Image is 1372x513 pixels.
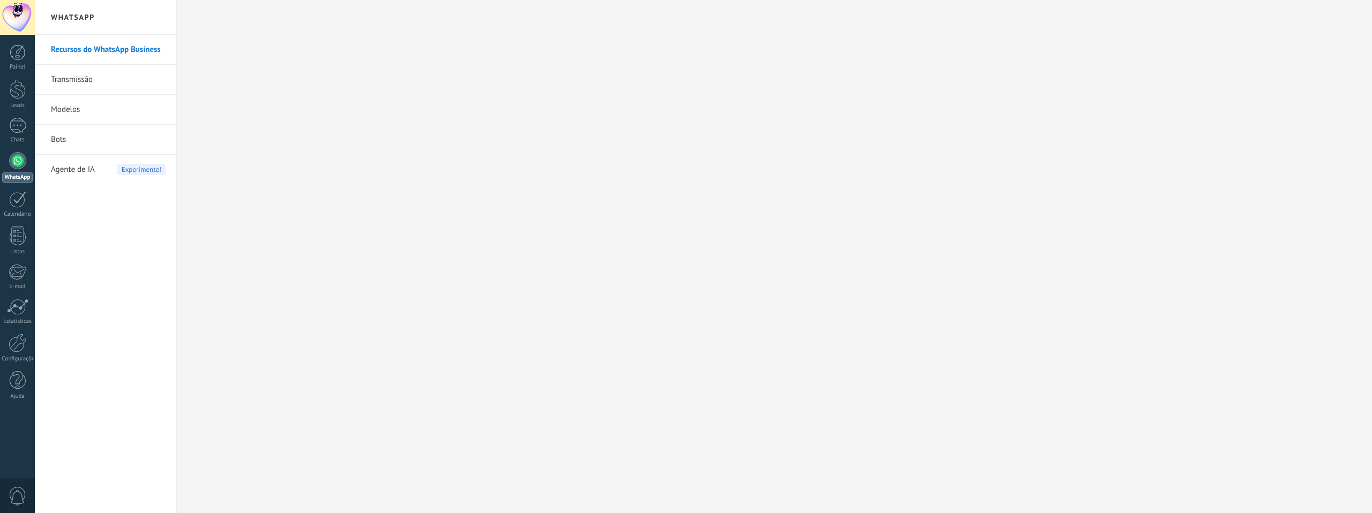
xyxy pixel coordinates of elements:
div: Leads [2,102,33,109]
div: Ajuda [2,393,33,400]
a: Bots [51,125,166,155]
li: Bots [35,125,176,155]
li: Agente de IA [35,155,176,184]
div: E-mail [2,283,33,290]
span: Experimente! [117,164,166,175]
div: Configurações [2,356,33,363]
div: Listas [2,248,33,255]
a: Modelos [51,95,166,125]
li: Recursos do WhatsApp Business [35,35,176,65]
div: Estatísticas [2,318,33,325]
div: Calendário [2,211,33,218]
span: Agente de IA [51,155,95,185]
a: Transmissão [51,65,166,95]
li: Modelos [35,95,176,125]
a: Recursos do WhatsApp Business [51,35,166,65]
div: Chats [2,137,33,144]
li: Transmissão [35,65,176,95]
div: Painel [2,64,33,71]
a: Agente de IAExperimente! [51,155,166,185]
div: WhatsApp [2,172,33,183]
